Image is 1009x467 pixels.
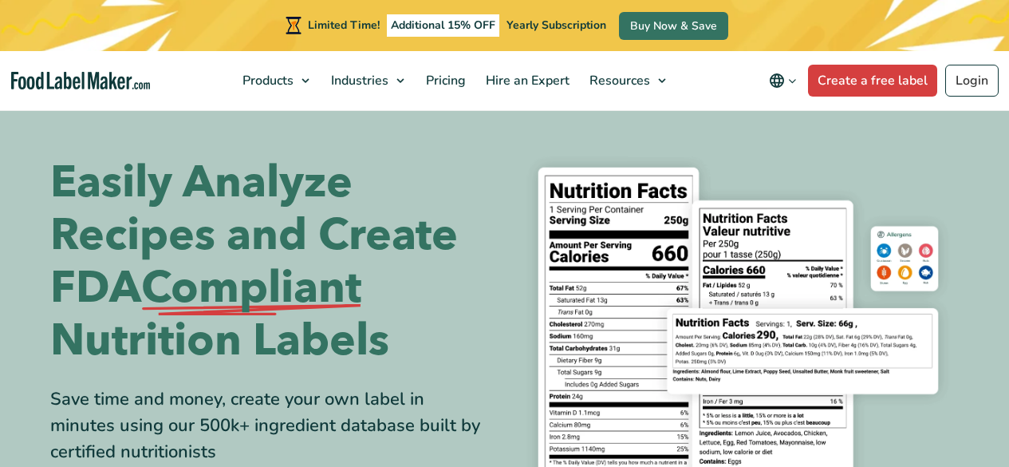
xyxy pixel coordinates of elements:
[11,72,150,90] a: Food Label Maker homepage
[387,14,499,37] span: Additional 15% OFF
[50,156,493,367] h1: Easily Analyze Recipes and Create FDA Nutrition Labels
[421,72,467,89] span: Pricing
[506,18,606,33] span: Yearly Subscription
[308,18,380,33] span: Limited Time!
[321,51,412,110] a: Industries
[580,51,674,110] a: Resources
[416,51,472,110] a: Pricing
[808,65,937,97] a: Create a free label
[141,262,361,315] span: Compliant
[481,72,571,89] span: Hire an Expert
[50,386,493,465] div: Save time and money, create your own label in minutes using our 500k+ ingredient database built b...
[476,51,576,110] a: Hire an Expert
[945,65,999,97] a: Login
[238,72,295,89] span: Products
[233,51,317,110] a: Products
[619,12,728,40] a: Buy Now & Save
[758,65,808,97] button: Change language
[585,72,652,89] span: Resources
[326,72,390,89] span: Industries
